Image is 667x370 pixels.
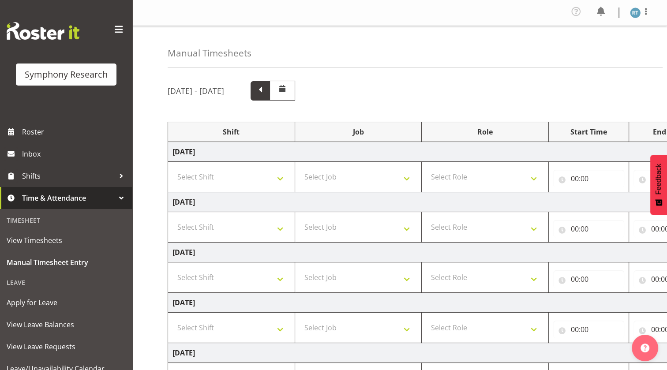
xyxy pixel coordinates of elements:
[2,336,130,358] a: View Leave Requests
[7,296,126,309] span: Apply for Leave
[553,220,624,238] input: Click to select...
[2,229,130,251] a: View Timesheets
[7,318,126,331] span: View Leave Balances
[553,127,624,137] div: Start Time
[7,234,126,247] span: View Timesheets
[553,321,624,338] input: Click to select...
[22,191,115,205] span: Time & Attendance
[641,344,649,352] img: help-xxl-2.png
[7,256,126,269] span: Manual Timesheet Entry
[2,273,130,292] div: Leave
[630,7,641,18] img: raymond-tuhega1922.jpg
[168,48,251,58] h4: Manual Timesheets
[22,125,128,138] span: Roster
[553,270,624,288] input: Click to select...
[553,170,624,187] input: Click to select...
[650,155,667,215] button: Feedback - Show survey
[2,251,130,273] a: Manual Timesheet Entry
[7,340,126,353] span: View Leave Requests
[2,211,130,229] div: Timesheet
[22,169,115,183] span: Shifts
[168,86,224,96] h5: [DATE] - [DATE]
[655,164,663,194] span: Feedback
[172,127,290,137] div: Shift
[300,127,417,137] div: Job
[22,147,128,161] span: Inbox
[7,22,79,40] img: Rosterit website logo
[25,68,108,81] div: Symphony Research
[426,127,544,137] div: Role
[2,292,130,314] a: Apply for Leave
[2,314,130,336] a: View Leave Balances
